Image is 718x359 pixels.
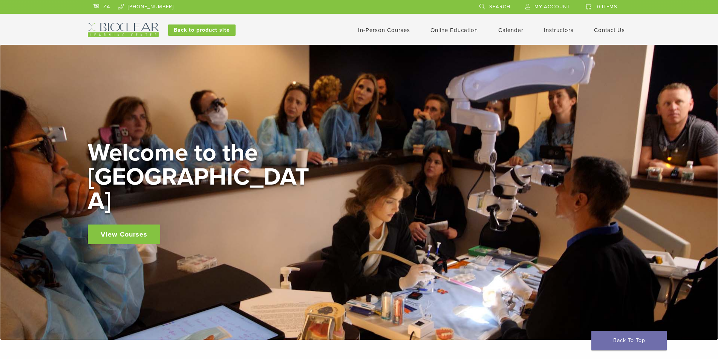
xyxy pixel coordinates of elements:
[358,27,410,34] a: In-Person Courses
[498,27,524,34] a: Calendar
[88,23,159,37] img: Bioclear
[489,4,510,10] span: Search
[430,27,478,34] a: Online Education
[534,4,570,10] span: My Account
[88,141,314,213] h2: Welcome to the [GEOGRAPHIC_DATA]
[544,27,574,34] a: Instructors
[88,225,160,244] a: View Courses
[591,331,667,350] a: Back To Top
[594,27,625,34] a: Contact Us
[597,4,617,10] span: 0 items
[168,24,236,36] a: Back to product site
